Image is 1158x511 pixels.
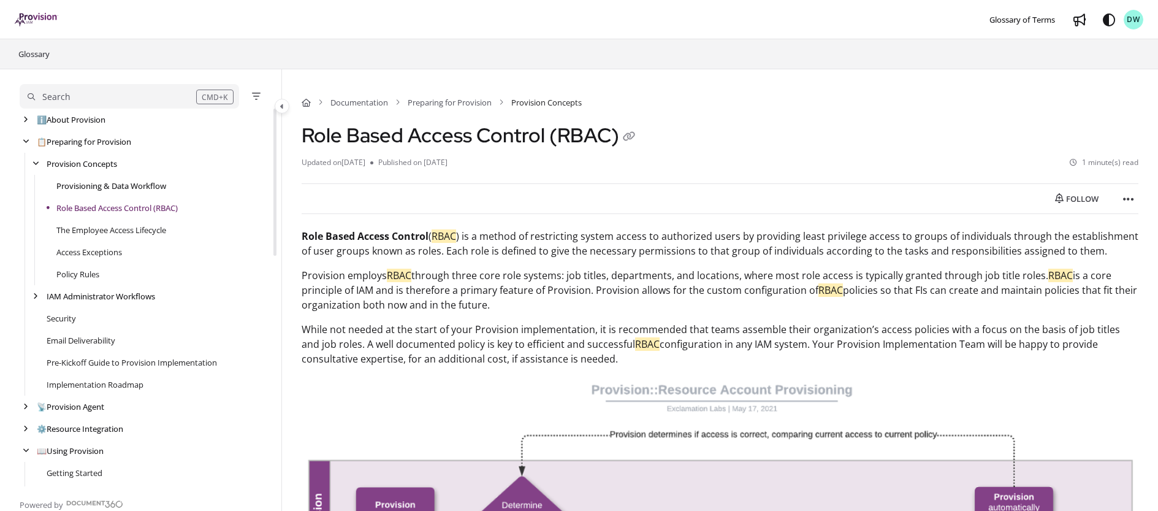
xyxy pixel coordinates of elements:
a: Using Provision [37,445,104,457]
span: Glossary of Terms [989,14,1055,25]
div: arrow [20,423,32,435]
button: DW [1124,10,1143,29]
a: About Provision [37,113,105,126]
a: Resource Integration [37,423,123,435]
div: arrow [20,136,32,148]
button: Category toggle [275,99,289,113]
a: Provisioning & Data Workflow [56,180,166,192]
span: Provision Concepts [511,96,582,109]
a: Provision Concepts [47,158,117,170]
mark: RBAC [1048,269,1073,282]
button: Search [20,84,239,109]
p: Provision employs through three core role systems: job titles, departments, and locations, where ... [302,268,1138,312]
mark: RBAC [635,337,660,351]
a: Access Exceptions [56,246,122,258]
span: ⚙️ [37,423,47,434]
div: arrow [29,291,42,302]
div: arrow [20,401,32,413]
button: Follow [1045,189,1109,209]
div: arrow [20,114,32,126]
strong: Role Based Access Control [302,229,429,243]
button: Filter [249,89,264,104]
div: CMD+K [196,90,234,104]
a: Policy Rules [56,268,99,280]
a: Preparing for Provision [37,136,131,148]
span: DW [1127,14,1140,26]
li: 1 minute(s) read [1070,157,1138,169]
mark: RBAC [432,229,456,243]
p: While not needed at the start of your Provision implementation, it is recommended that teams asse... [302,322,1138,366]
a: Preparing for Provision [408,96,492,109]
a: Provision Agent [37,401,104,413]
p: ( ) is a method of restricting system access to authorized users by providing least privilege acc... [302,229,1138,258]
span: ℹ️ [37,114,47,125]
mark: RBAC [387,269,411,282]
div: arrow [20,445,32,457]
a: Implementation Roadmap [47,378,143,391]
button: Article more options [1119,189,1138,209]
a: Pre-Kickoff Guide to Provision Implementation [47,356,217,369]
a: Role Based Access Control (RBAC) [56,202,178,214]
a: Project logo [15,13,58,27]
li: Updated on [DATE] [302,157,370,169]
a: Security [47,312,76,325]
a: Home [302,96,311,109]
button: Copy link of Role Based Access Control (RBAC) [619,128,639,147]
span: 📖 [37,445,47,456]
div: arrow [29,158,42,170]
a: Glossary [17,47,51,61]
a: IAM Administrator Workflows [47,290,155,302]
li: Published on [DATE] [370,157,448,169]
span: 📡 [37,401,47,412]
mark: RBAC [818,283,843,297]
a: Powered by Document360 - opens in a new tab [20,496,123,511]
a: The Employee Access Lifecycle [56,224,166,236]
a: Email Deliverability [47,334,115,347]
a: Getting Started [47,467,102,479]
button: Theme options [1099,10,1119,29]
div: Search [42,90,70,104]
img: Document360 [66,501,123,508]
span: 📋 [37,136,47,147]
a: Whats new [1070,10,1089,29]
span: Powered by [20,499,63,511]
a: Documentation [330,96,388,109]
img: brand logo [15,13,58,26]
h1: Role Based Access Control (RBAC) [302,123,639,147]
